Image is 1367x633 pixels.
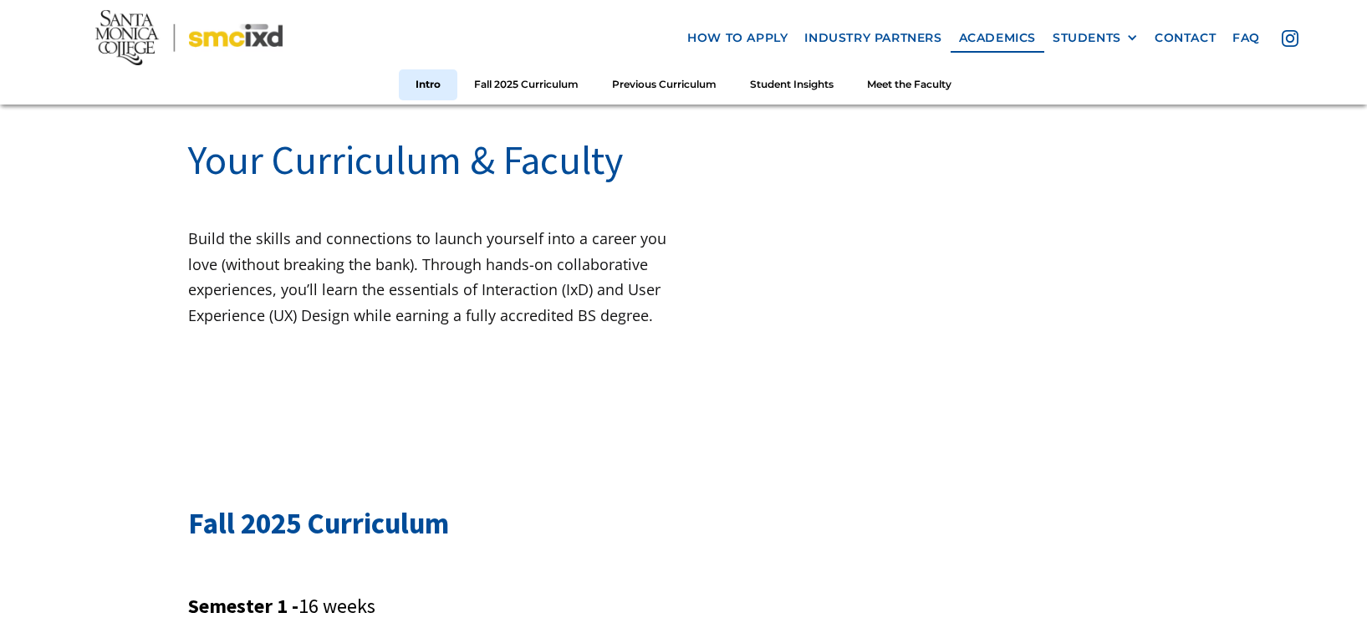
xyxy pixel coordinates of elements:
a: faq [1224,22,1268,53]
h3: Semester 1 - [188,595,1179,619]
a: contact [1146,22,1224,53]
a: industry partners [796,22,950,53]
a: Previous Curriculum [595,69,733,100]
span: Your Curriculum & Faculty [188,135,623,185]
a: Student Insights [733,69,850,100]
a: Meet the Faculty [850,69,968,100]
span: 16 weeks [298,593,375,619]
p: Build the skills and connections to launch yourself into a career you love (without breaking the ... [188,226,684,328]
img: Santa Monica College - SMC IxD logo [95,10,282,64]
img: icon - instagram [1282,29,1298,46]
h2: Fall 2025 Curriculum [188,503,1179,544]
a: Fall 2025 Curriculum [457,69,595,100]
div: STUDENTS [1053,30,1138,44]
a: Academics [951,22,1044,53]
div: STUDENTS [1053,30,1121,44]
a: Intro [399,69,457,100]
a: how to apply [679,22,796,53]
